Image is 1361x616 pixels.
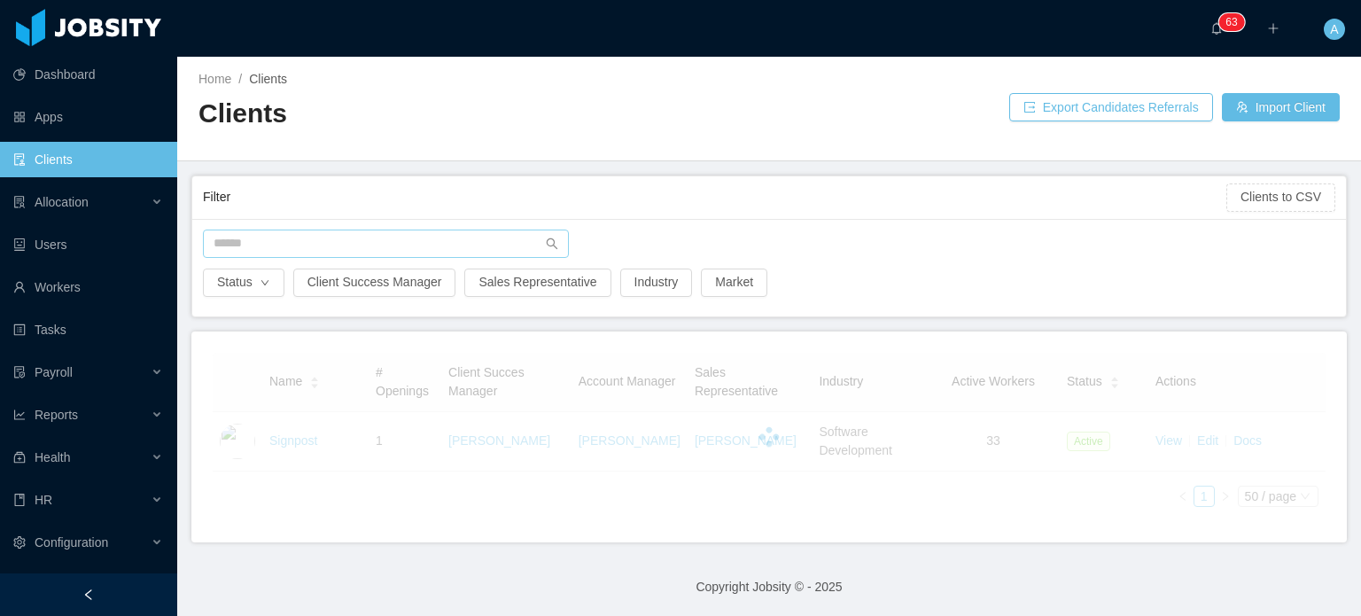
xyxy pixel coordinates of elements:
[198,72,231,86] a: Home
[203,181,1226,214] div: Filter
[546,238,558,250] i: icon: search
[13,269,163,305] a: icon: userWorkers
[1009,93,1213,121] button: icon: exportExport Candidates Referrals
[620,269,693,297] button: Industry
[35,365,73,379] span: Payroll
[13,227,163,262] a: icon: robotUsers
[464,269,611,297] button: Sales Representative
[13,494,26,506] i: icon: book
[1210,22,1223,35] i: icon: bell
[13,57,163,92] a: icon: pie-chartDashboard
[1330,19,1338,40] span: A
[293,269,456,297] button: Client Success Manager
[249,72,287,86] span: Clients
[13,536,26,549] i: icon: setting
[35,195,89,209] span: Allocation
[198,96,769,132] h2: Clients
[35,408,78,422] span: Reports
[35,535,108,550] span: Configuration
[35,493,52,507] span: HR
[1225,13,1232,31] p: 6
[13,142,163,177] a: icon: auditClients
[13,196,26,208] i: icon: solution
[1222,93,1340,121] button: icon: usergroup-addImport Client
[1267,22,1279,35] i: icon: plus
[13,409,26,421] i: icon: line-chart
[13,99,163,135] a: icon: appstoreApps
[1232,13,1238,31] p: 3
[13,312,163,347] a: icon: profileTasks
[203,269,284,297] button: Statusicon: down
[1218,13,1244,31] sup: 63
[1226,183,1335,212] button: Clients to CSV
[13,451,26,464] i: icon: medicine-box
[13,366,26,378] i: icon: file-protect
[35,450,70,464] span: Health
[701,269,767,297] button: Market
[238,72,242,86] span: /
